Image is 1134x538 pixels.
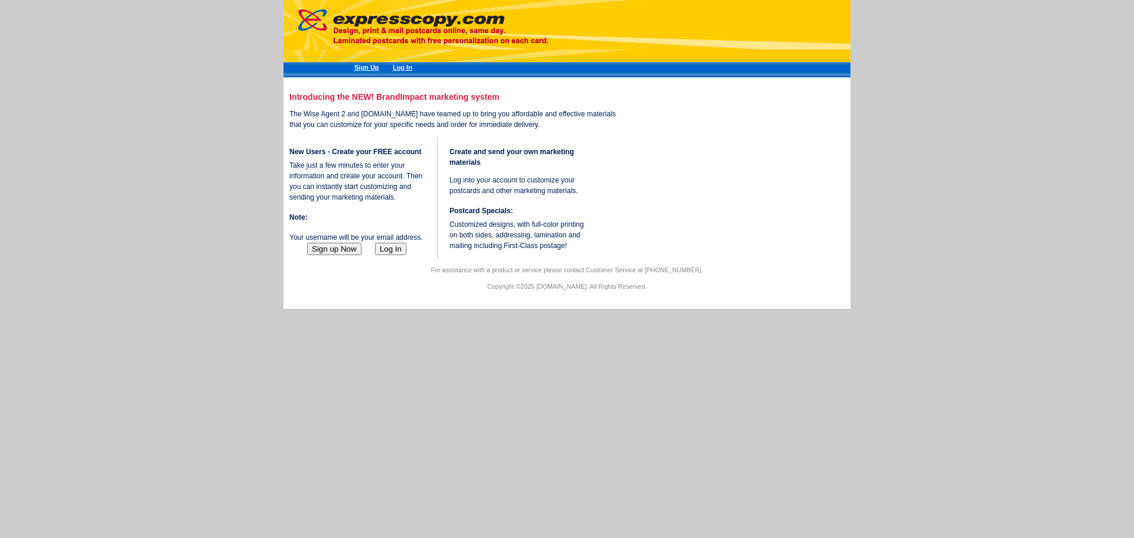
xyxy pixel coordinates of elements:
h4: Postcard Specials: [449,206,591,216]
h4: New Users - Create your FREE account [289,146,431,157]
p: For assistance with a product or service please contact Customer Service at [PHONE_NUMBER]. [283,265,850,275]
h4: Note: [289,212,431,223]
h4: Create and send your own marketing materials [449,146,591,168]
p: The Wise Agent 2 and [DOMAIN_NAME] have teamed up to bring you affordable and effective materials... [289,109,629,130]
h3: Introducing the NEW! BrandImpact marketing system [289,92,629,102]
div: Your username will be your email address. [289,137,431,255]
p: Take just a few minutes to enter your information and create your account. Then you can instantly... [289,160,431,203]
button: Log In [375,243,406,255]
p: Copyright ©2025 [DOMAIN_NAME]. All Rights Reserved. [283,281,850,292]
p: Customized designs, with full-color printing on both sides, addressing, lamination and mailing in... [449,219,591,251]
a: Log In [393,64,412,71]
button: Sign up Now [307,243,361,255]
a: Sign Up [354,64,379,71]
p: Log into your account to customize your postcards and other marketing materials. [449,175,591,196]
